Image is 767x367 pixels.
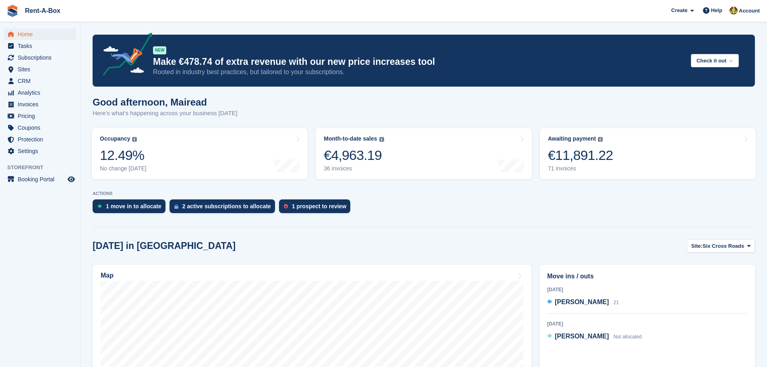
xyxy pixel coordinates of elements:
span: Account [739,7,760,15]
a: [PERSON_NAME] 21 [547,297,619,308]
span: Protection [18,134,66,145]
div: 1 prospect to review [292,203,346,209]
div: €11,891.22 [548,147,613,164]
a: menu [4,110,76,122]
button: Site: Six Cross Roads [687,239,755,253]
div: No change [DATE] [100,165,147,172]
a: menu [4,145,76,157]
span: 21 [614,300,619,305]
div: [DATE] [547,286,747,293]
span: Tasks [18,40,66,52]
p: Make €478.74 of extra revenue with our new price increases tool [153,56,684,68]
span: [PERSON_NAME] [555,333,609,340]
a: menu [4,75,76,87]
a: menu [4,122,76,133]
img: icon-info-grey-7440780725fd019a000dd9b08b2336e03edf1995a4989e88bcd33f0948082b44.svg [379,137,384,142]
a: Awaiting payment €11,891.22 71 invoices [540,128,756,179]
a: menu [4,29,76,40]
span: Settings [18,145,66,157]
span: Pricing [18,110,66,122]
a: menu [4,64,76,75]
a: Month-to-date sales €4,963.19 36 invoices [316,128,531,179]
div: [DATE] [547,320,747,328]
p: Rooted in industry best practices, but tailored to your subscriptions. [153,68,684,77]
a: Rent-A-Box [22,4,64,17]
div: €4,963.19 [324,147,384,164]
a: 1 move in to allocate [93,199,170,217]
span: Six Cross Roads [703,242,744,250]
a: Preview store [66,174,76,184]
h2: Map [101,272,114,279]
span: Coupons [18,122,66,133]
img: stora-icon-8386f47178a22dfd0bd8f6a31ec36ba5ce8667c1dd55bd0f319d3a0aa187defe.svg [6,5,19,17]
span: Analytics [18,87,66,98]
img: prospect-51fa495bee0391a8d652442698ab0144808aea92771e9ea1ae160a38d050c398.svg [284,204,288,209]
div: 36 invoices [324,165,384,172]
span: Home [18,29,66,40]
h2: Move ins / outs [547,272,747,281]
img: icon-info-grey-7440780725fd019a000dd9b08b2336e03edf1995a4989e88bcd33f0948082b44.svg [132,137,137,142]
p: Here's what's happening across your business [DATE] [93,109,238,118]
h1: Good afternoon, Mairead [93,97,238,108]
span: Subscriptions [18,52,66,63]
a: 1 prospect to review [279,199,354,217]
div: Occupancy [100,135,130,142]
a: menu [4,40,76,52]
button: Check it out → [691,54,739,67]
img: move_ins_to_allocate_icon-fdf77a2bb77ea45bf5b3d319d69a93e2d87916cf1d5bf7949dd705db3b84f3ca.svg [97,204,102,209]
span: CRM [18,75,66,87]
span: Create [671,6,687,15]
a: menu [4,134,76,145]
div: 1 move in to allocate [106,203,161,209]
a: 2 active subscriptions to allocate [170,199,279,217]
a: menu [4,87,76,98]
a: Occupancy 12.49% No change [DATE] [92,128,308,179]
span: Help [711,6,722,15]
a: menu [4,52,76,63]
p: ACTIONS [93,191,755,196]
a: menu [4,99,76,110]
img: Mairead Collins [730,6,738,15]
div: 2 active subscriptions to allocate [182,203,271,209]
div: Awaiting payment [548,135,596,142]
div: Month-to-date sales [324,135,377,142]
span: Not allocated [614,334,642,340]
img: active_subscription_to_allocate_icon-d502201f5373d7db506a760aba3b589e785aa758c864c3986d89f69b8ff3... [174,204,178,209]
img: price-adjustments-announcement-icon-8257ccfd72463d97f412b2fc003d46551f7dbcb40ab6d574587a9cd5c0d94... [96,33,153,79]
img: icon-info-grey-7440780725fd019a000dd9b08b2336e03edf1995a4989e88bcd33f0948082b44.svg [598,137,603,142]
div: 12.49% [100,147,147,164]
a: [PERSON_NAME] Not allocated [547,332,642,342]
span: Site: [691,242,703,250]
span: Booking Portal [18,174,66,185]
span: [PERSON_NAME] [555,299,609,305]
span: Invoices [18,99,66,110]
div: 71 invoices [548,165,613,172]
span: Sites [18,64,66,75]
h2: [DATE] in [GEOGRAPHIC_DATA] [93,241,236,251]
span: Storefront [7,164,80,172]
a: menu [4,174,76,185]
div: NEW [153,46,166,54]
